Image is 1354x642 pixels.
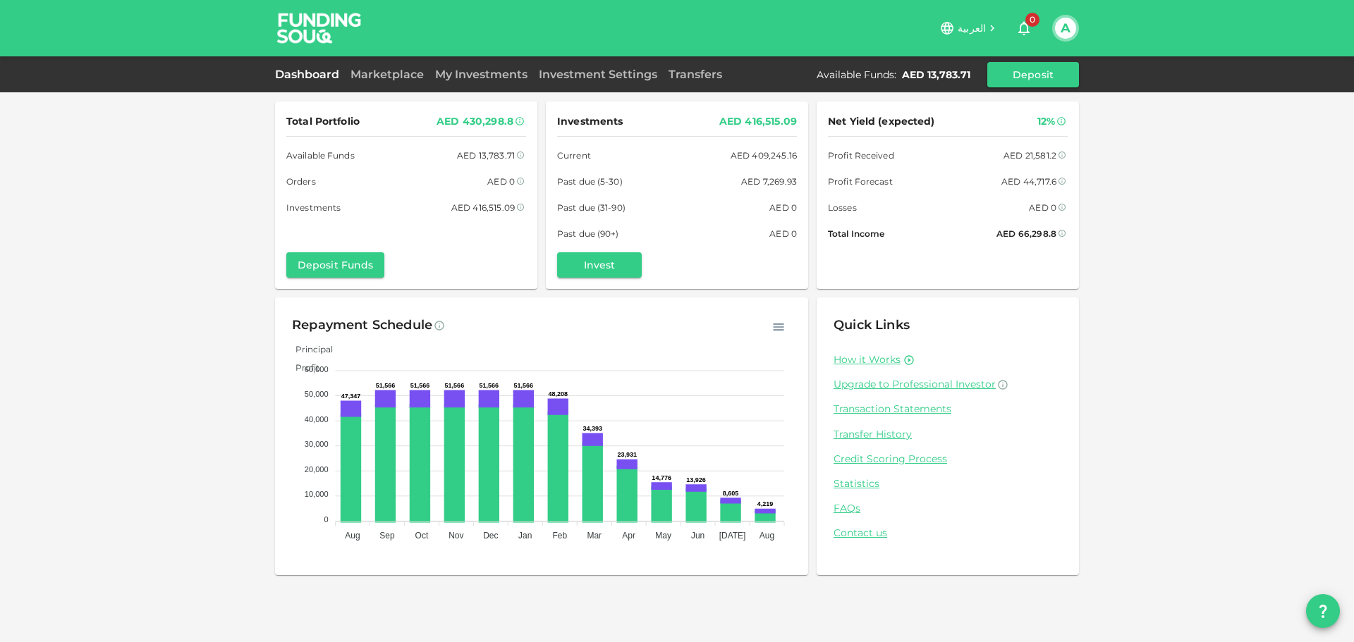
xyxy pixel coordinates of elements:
[305,365,329,374] tspan: 60,000
[429,68,533,81] a: My Investments
[817,68,896,82] div: Available Funds :
[958,22,986,35] span: العربية
[557,226,619,241] span: Past due (90+)
[557,174,623,189] span: Past due (5-30)
[483,531,498,541] tspan: Dec
[518,531,532,541] tspan: Jan
[987,62,1079,87] button: Deposit
[828,200,857,215] span: Losses
[719,113,797,130] div: AED 416,515.09
[622,531,635,541] tspan: Apr
[286,148,355,163] span: Available Funds
[533,68,663,81] a: Investment Settings
[557,252,642,278] button: Invest
[1001,174,1056,189] div: AED 44,717.6
[451,200,515,215] div: AED 416,515.09
[379,531,395,541] tspan: Sep
[655,531,671,541] tspan: May
[275,68,345,81] a: Dashboard
[828,174,893,189] span: Profit Forecast
[1306,594,1340,628] button: question
[834,402,1062,416] a: Transaction Statements
[834,526,1062,540] a: Contact us
[285,344,333,354] span: Principal
[834,502,1062,515] a: FAQs
[902,68,970,82] div: AED 13,783.71
[292,314,432,337] div: Repayment Schedule
[834,477,1062,490] a: Statistics
[760,531,774,541] tspan: Aug
[487,174,515,189] div: AED 0
[552,531,567,541] tspan: Feb
[731,148,797,163] div: AED 409,245.16
[345,68,429,81] a: Marketplace
[557,200,626,215] span: Past due (31-90)
[286,113,360,130] span: Total Portfolio
[305,440,329,448] tspan: 30,000
[286,200,341,215] span: Investments
[286,252,384,278] button: Deposit Funds
[305,415,329,424] tspan: 40,000
[834,317,910,333] span: Quick Links
[834,452,1062,466] a: Credit Scoring Process
[719,531,746,541] tspan: [DATE]
[1004,148,1056,163] div: AED 21,581.2
[305,390,329,398] tspan: 50,000
[1025,13,1039,27] span: 0
[437,113,513,130] div: AED 430,298.8
[305,465,329,474] tspan: 20,000
[834,353,901,366] a: How it Works
[691,531,705,541] tspan: Jun
[828,113,935,130] span: Net Yield (expected)
[415,531,429,541] tspan: Oct
[834,378,996,390] span: Upgrade to Professional Investor
[741,174,797,189] div: AED 7,269.93
[557,113,623,130] span: Investments
[305,490,329,498] tspan: 10,000
[324,515,328,524] tspan: 0
[1010,14,1038,42] button: 0
[663,68,728,81] a: Transfers
[286,174,316,189] span: Orders
[1029,200,1056,215] div: AED 0
[834,378,1062,391] a: Upgrade to Professional Investor
[457,148,515,163] div: AED 13,783.71
[587,531,602,541] tspan: Mar
[996,226,1056,241] div: AED 66,298.8
[285,362,319,373] span: Profit
[1037,113,1055,130] div: 12%
[1055,18,1076,39] button: A
[769,226,797,241] div: AED 0
[557,148,591,163] span: Current
[449,531,463,541] tspan: Nov
[828,226,884,241] span: Total Income
[345,531,360,541] tspan: Aug
[834,428,1062,441] a: Transfer History
[828,148,894,163] span: Profit Received
[769,200,797,215] div: AED 0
